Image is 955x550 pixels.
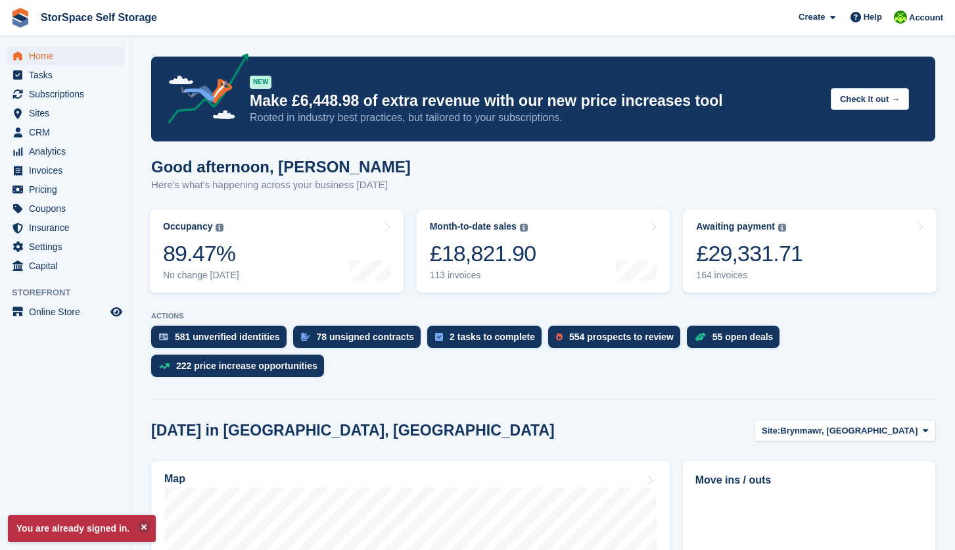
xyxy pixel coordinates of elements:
div: £18,821.90 [430,240,536,267]
img: deal-1b604bf984904fb50ccaf53a9ad4b4a5d6e5aea283cecdc64d6e3604feb123c2.svg [695,332,706,341]
p: Rooted in industry best practices, but tailored to your subscriptions. [250,111,820,125]
a: menu [7,161,124,180]
img: paul catt [894,11,907,24]
div: 581 unverified identities [175,332,280,342]
a: 222 price increase opportunities [151,355,331,384]
div: 113 invoices [430,270,536,281]
a: 55 open deals [687,326,787,355]
span: Settings [29,238,108,256]
img: icon-info-grey-7440780725fd019a000dd9b08b2336e03edf1995a4989e88bcd33f0948082b44.svg [520,224,528,232]
a: menu [7,47,124,65]
a: menu [7,257,124,275]
img: price_increase_opportunities-93ffe204e8149a01c8c9dc8f82e8f89637d9d84a8eef4429ea346261dce0b2c0.svg [159,363,170,369]
div: 164 invoices [696,270,803,281]
span: Home [29,47,108,65]
span: Site: [762,424,780,438]
span: Invoices [29,161,108,180]
a: Occupancy 89.47% No change [DATE] [150,209,404,293]
img: icon-info-grey-7440780725fd019a000dd9b08b2336e03edf1995a4989e88bcd33f0948082b44.svg [778,224,786,232]
span: Storefront [12,286,131,299]
a: menu [7,104,124,122]
span: Account [909,11,943,24]
a: 554 prospects to review [548,326,687,355]
div: 78 unsigned contracts [317,332,415,342]
a: menu [7,199,124,218]
h2: Map [164,473,185,485]
a: menu [7,85,124,103]
a: Awaiting payment £29,331.71 164 invoices [683,209,937,293]
span: CRM [29,123,108,141]
a: 78 unsigned contracts [293,326,428,355]
img: task-75834270c22a3079a89374b754ae025e5fb1db73e45f91037f5363f120a921f8.svg [435,333,443,341]
button: Check it out → [831,88,909,110]
span: Create [799,11,825,24]
button: Site: Brynmawr, [GEOGRAPHIC_DATA] [755,420,935,441]
span: Coupons [29,199,108,218]
div: 55 open deals [712,332,774,342]
a: menu [7,303,124,321]
a: menu [7,142,124,161]
div: 2 tasks to complete [450,332,535,342]
h1: Good afternoon, [PERSON_NAME] [151,158,411,176]
span: Pricing [29,180,108,199]
div: Occupancy [163,221,212,232]
p: Make £6,448.98 of extra revenue with our new price increases tool [250,91,820,111]
div: No change [DATE] [163,270,239,281]
a: StorSpace Self Storage [35,7,162,28]
a: 2 tasks to complete [427,326,548,355]
span: Subscriptions [29,85,108,103]
div: NEW [250,76,271,89]
span: Sites [29,104,108,122]
h2: Move ins / outs [695,472,923,488]
a: menu [7,180,124,199]
div: 222 price increase opportunities [176,361,317,371]
img: price-adjustments-announcement-icon-8257ccfd72463d97f412b2fc003d46551f7dbcb40ab6d574587a9cd5c0d94... [157,53,249,128]
p: You are already signed in. [8,515,156,542]
h2: [DATE] in [GEOGRAPHIC_DATA], [GEOGRAPHIC_DATA] [151,422,555,439]
a: 581 unverified identities [151,326,293,355]
a: Month-to-date sales £18,821.90 113 invoices [417,209,670,293]
span: Tasks [29,66,108,84]
span: Insurance [29,218,108,237]
span: Capital [29,257,108,275]
a: Preview store [108,304,124,320]
span: Brynmawr, [GEOGRAPHIC_DATA] [780,424,918,438]
div: 89.47% [163,240,239,267]
img: icon-info-grey-7440780725fd019a000dd9b08b2336e03edf1995a4989e88bcd33f0948082b44.svg [216,224,223,232]
span: Online Store [29,303,108,321]
span: Help [864,11,882,24]
p: Here's what's happening across your business [DATE] [151,178,411,193]
p: ACTIONS [151,312,935,320]
img: verify_identity-adf6edd0f0f0b5bbfe63781bf79b02c33cf7c696d77639b501bdc392416b5a36.svg [159,333,168,341]
a: menu [7,66,124,84]
a: menu [7,238,124,256]
a: menu [7,123,124,141]
span: Analytics [29,142,108,161]
a: menu [7,218,124,237]
div: Awaiting payment [696,221,775,232]
img: prospect-51fa495bee0391a8d652442698ab0144808aea92771e9ea1ae160a38d050c398.svg [556,333,563,341]
div: £29,331.71 [696,240,803,267]
img: contract_signature_icon-13c848040528278c33f63329250d36e43548de30e8caae1d1a13099fd9432cc5.svg [301,333,310,341]
img: stora-icon-8386f47178a22dfd0bd8f6a31ec36ba5ce8667c1dd55bd0f319d3a0aa187defe.svg [11,8,30,28]
div: 554 prospects to review [569,332,674,342]
div: Month-to-date sales [430,221,517,232]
